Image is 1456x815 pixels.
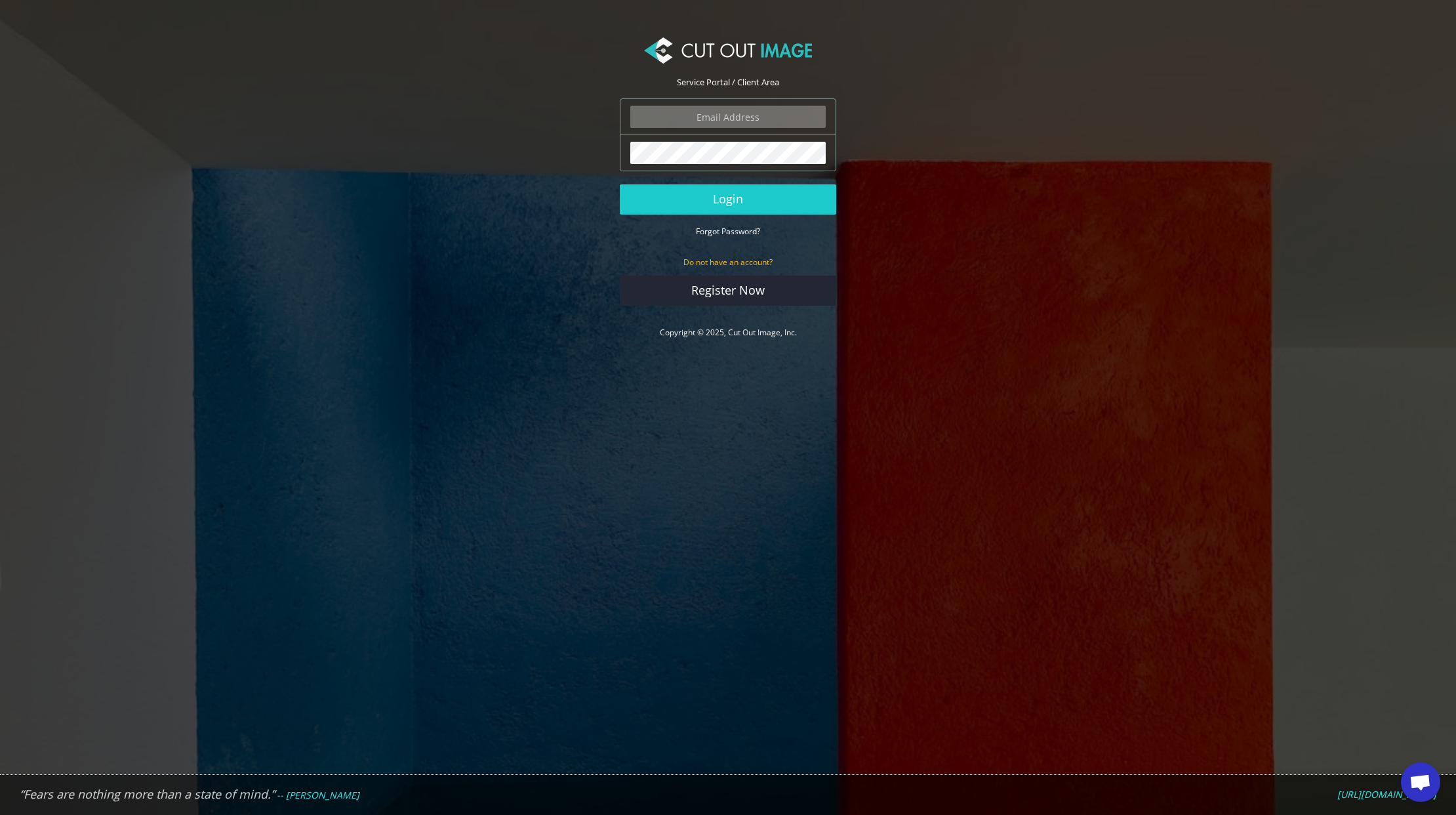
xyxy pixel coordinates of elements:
[630,106,826,128] input: Email Address
[620,276,836,306] a: Register Now
[683,257,773,268] small: Do not have an account?
[20,786,275,802] em: “Fears are nothing more than a state of mind.”
[677,76,779,88] span: Service Portal / Client Area
[696,226,760,237] small: Forgot Password?
[1337,788,1436,801] em: [URL][DOMAIN_NAME]
[644,37,812,64] img: Cut Out Image
[1337,789,1436,801] a: [URL][DOMAIN_NAME]
[696,225,760,237] a: Forgot Password?
[620,184,836,215] button: Login
[660,327,797,338] a: Copyright © 2025, Cut Out Image, Inc.
[1401,763,1440,802] div: Open chat
[277,789,359,801] em: -- [PERSON_NAME]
